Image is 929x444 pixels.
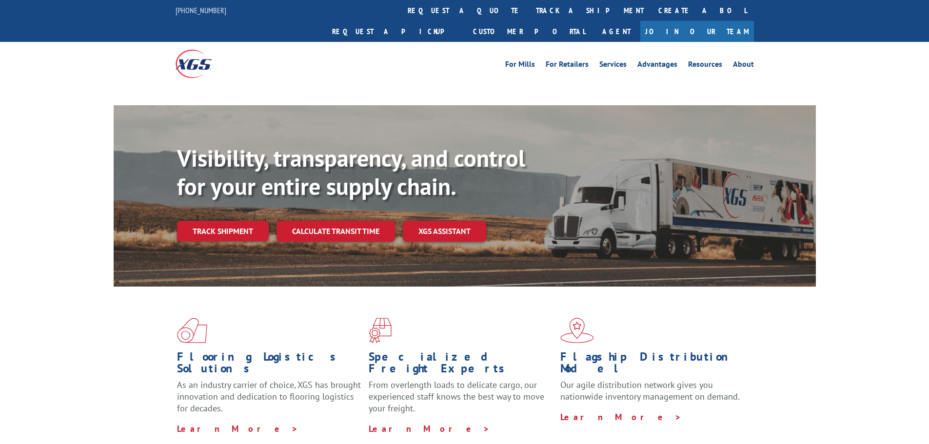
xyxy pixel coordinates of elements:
[560,379,740,402] span: Our agile distribution network gives you nationwide inventory management on demand.
[177,143,525,201] b: Visibility, transparency, and control for your entire supply chain.
[599,60,627,71] a: Services
[640,21,754,42] a: Join Our Team
[277,221,395,242] a: Calculate transit time
[560,411,682,423] a: Learn More >
[177,351,361,379] h1: Flooring Logistics Solutions
[505,60,535,71] a: For Mills
[466,21,593,42] a: Customer Portal
[637,60,677,71] a: Advantages
[688,60,722,71] a: Resources
[325,21,466,42] a: Request a pickup
[560,351,745,379] h1: Flagship Distribution Model
[733,60,754,71] a: About
[177,379,361,414] span: As an industry carrier of choice, XGS has brought innovation and dedication to flooring logistics...
[177,221,269,241] a: Track shipment
[176,5,226,15] a: [PHONE_NUMBER]
[369,318,392,343] img: xgs-icon-focused-on-flooring-red
[177,423,298,434] a: Learn More >
[593,21,640,42] a: Agent
[560,318,594,343] img: xgs-icon-flagship-distribution-model-red
[369,379,553,423] p: From overlength loads to delicate cargo, our experienced staff knows the best way to move your fr...
[403,221,486,242] a: XGS ASSISTANT
[177,318,207,343] img: xgs-icon-total-supply-chain-intelligence-red
[546,60,589,71] a: For Retailers
[369,423,490,434] a: Learn More >
[369,351,553,379] h1: Specialized Freight Experts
